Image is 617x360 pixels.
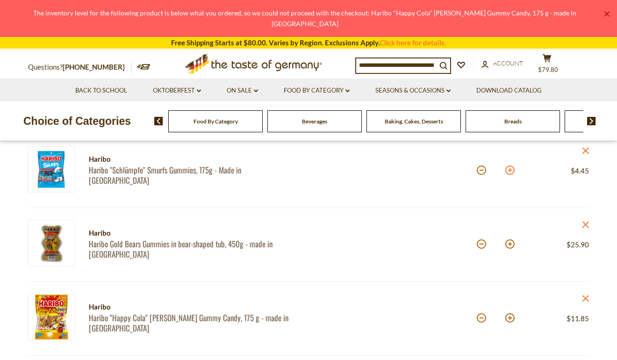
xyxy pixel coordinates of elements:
[28,294,75,340] img: Haribo "Happy Cola" Sauer Gummy Candy, 175 g - made in Germany
[89,301,292,313] div: Haribo
[28,61,132,73] p: Questions?
[153,86,201,96] a: Oktoberfest
[504,118,522,125] a: Breads
[380,38,446,47] a: Click here for details.
[28,146,75,193] img: Haribo The Smurfs Gummies
[89,227,292,239] div: Haribo
[302,118,327,125] a: Beverages
[89,153,292,165] div: Haribo
[567,240,589,249] span: $25.90
[284,86,350,96] a: Food By Category
[7,7,602,29] div: The inventory level for the following product is below what you ordered, so we could not proceed ...
[89,313,292,333] a: Haribo "Happy Cola" [PERSON_NAME] Gummy Candy, 175 g - made in [GEOGRAPHIC_DATA]
[385,118,443,125] a: Baking, Cakes, Desserts
[476,86,542,96] a: Download Catalog
[227,86,258,96] a: On Sale
[375,86,451,96] a: Seasons & Occasions
[75,86,127,96] a: Back to School
[587,117,596,125] img: next arrow
[567,314,589,323] span: $11.85
[481,58,523,69] a: Account
[28,220,75,266] img: Haribo Gold Bears Gummies Bear-Shaped
[533,54,561,77] button: $79.80
[63,63,125,71] a: [PHONE_NUMBER]
[89,165,292,185] a: Haribo "Schlümpfe" Smurfs Gummies, 175g - Made in [GEOGRAPHIC_DATA]
[571,166,589,175] span: $4.45
[538,66,558,73] span: $79.80
[493,59,523,67] span: Account
[154,117,163,125] img: previous arrow
[604,11,610,17] a: ×
[89,239,292,259] a: Haribo Gold Bears Gummies in bear-shaped tub, 450g - made in [GEOGRAPHIC_DATA]
[194,118,238,125] a: Food By Category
